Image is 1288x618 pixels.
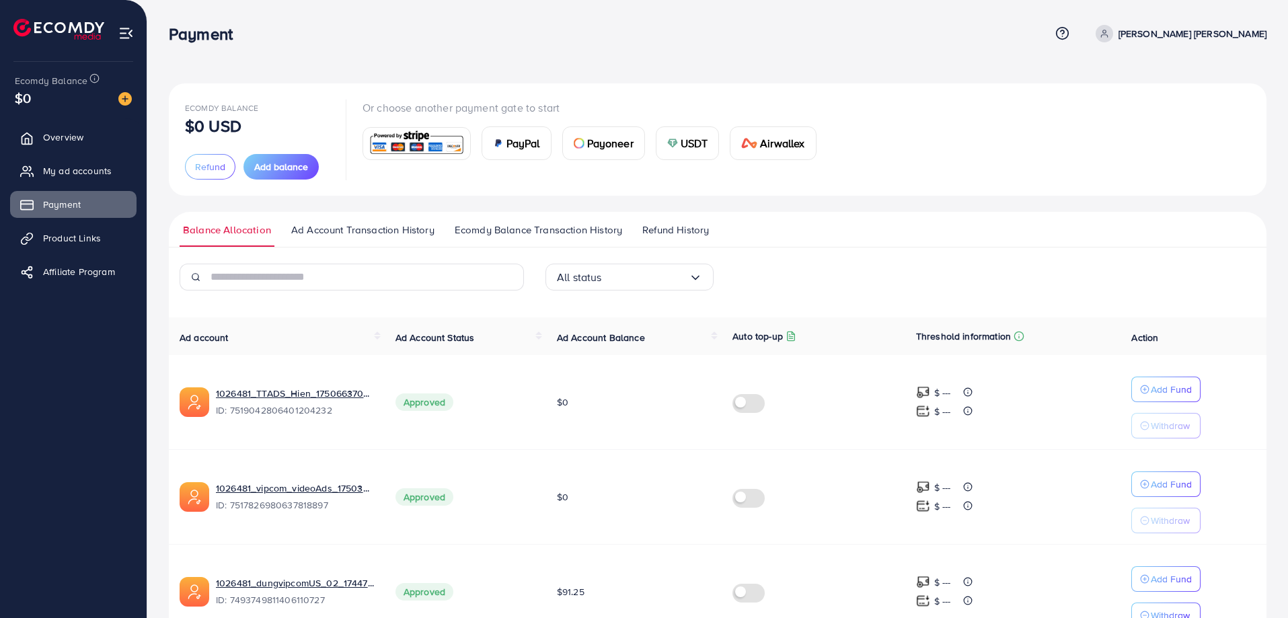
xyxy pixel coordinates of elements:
[185,118,241,134] p: $0 USD
[216,387,374,418] div: <span class='underline'>1026481_TTADS_Hien_1750663705167</span></br>7519042806401204232
[43,198,81,211] span: Payment
[395,331,475,344] span: Ad Account Status
[730,126,816,160] a: cardAirwallex
[180,577,209,607] img: ic-ads-acc.e4c84228.svg
[557,490,568,504] span: $0
[43,231,101,245] span: Product Links
[10,124,137,151] a: Overview
[1090,25,1266,42] a: [PERSON_NAME] [PERSON_NAME]
[216,403,374,417] span: ID: 7519042806401204232
[493,138,504,149] img: card
[934,574,951,590] p: $ ---
[916,385,930,399] img: top-up amount
[395,488,453,506] span: Approved
[557,395,568,409] span: $0
[118,92,132,106] img: image
[243,154,319,180] button: Add balance
[185,102,258,114] span: Ecomdy Balance
[43,265,115,278] span: Affiliate Program
[760,135,804,151] span: Airwallex
[43,130,83,144] span: Overview
[916,480,930,494] img: top-up amount
[1131,471,1201,497] button: Add Fund
[482,126,552,160] a: cardPayPal
[118,26,134,41] img: menu
[681,135,708,151] span: USDT
[934,593,951,609] p: $ ---
[506,135,540,151] span: PayPal
[180,331,229,344] span: Ad account
[15,88,31,108] span: $0
[1151,418,1190,434] p: Withdraw
[545,264,714,291] div: Search for option
[574,138,584,149] img: card
[916,499,930,513] img: top-up amount
[216,576,374,590] a: 1026481_dungvipcomUS_02_1744774713900
[395,583,453,601] span: Approved
[934,385,951,401] p: $ ---
[1151,476,1192,492] p: Add Fund
[1131,377,1201,402] button: Add Fund
[562,126,645,160] a: cardPayoneer
[667,138,678,149] img: card
[1151,512,1190,529] p: Withdraw
[1131,508,1201,533] button: Withdraw
[363,127,471,160] a: card
[1131,331,1158,344] span: Action
[642,223,709,237] span: Refund History
[216,387,374,400] a: 1026481_TTADS_Hien_1750663705167
[43,164,112,178] span: My ad accounts
[1131,566,1201,592] button: Add Fund
[13,19,104,40] img: logo
[169,24,243,44] h3: Payment
[10,258,137,285] a: Affiliate Program
[185,154,235,180] button: Refund
[195,160,225,173] span: Refund
[216,481,374,495] a: 1026481_vipcom_videoAds_1750380509111
[180,387,209,417] img: ic-ads-acc.e4c84228.svg
[291,223,434,237] span: Ad Account Transaction History
[395,393,453,411] span: Approved
[10,225,137,252] a: Product Links
[741,138,757,149] img: card
[216,481,374,512] div: <span class='underline'>1026481_vipcom_videoAds_1750380509111</span></br>7517826980637818897
[916,328,1011,344] p: Threshold information
[10,157,137,184] a: My ad accounts
[557,267,602,288] span: All status
[557,585,584,598] span: $91.25
[1231,557,1278,608] iframe: Chat
[934,403,951,420] p: $ ---
[587,135,634,151] span: Payoneer
[254,160,308,173] span: Add balance
[180,482,209,512] img: ic-ads-acc.e4c84228.svg
[455,223,622,237] span: Ecomdy Balance Transaction History
[363,100,827,116] p: Or choose another payment gate to start
[1131,413,1201,438] button: Withdraw
[367,129,466,158] img: card
[15,74,87,87] span: Ecomdy Balance
[732,328,783,344] p: Auto top-up
[557,331,645,344] span: Ad Account Balance
[10,191,137,218] a: Payment
[1119,26,1266,42] p: [PERSON_NAME] [PERSON_NAME]
[916,404,930,418] img: top-up amount
[216,498,374,512] span: ID: 7517826980637818897
[216,576,374,607] div: <span class='underline'>1026481_dungvipcomUS_02_1744774713900</span></br>7493749811406110727
[916,575,930,589] img: top-up amount
[934,479,951,496] p: $ ---
[602,267,689,288] input: Search for option
[916,594,930,608] img: top-up amount
[1151,381,1192,397] p: Add Fund
[934,498,951,514] p: $ ---
[183,223,271,237] span: Balance Allocation
[1151,571,1192,587] p: Add Fund
[656,126,720,160] a: cardUSDT
[216,593,374,607] span: ID: 7493749811406110727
